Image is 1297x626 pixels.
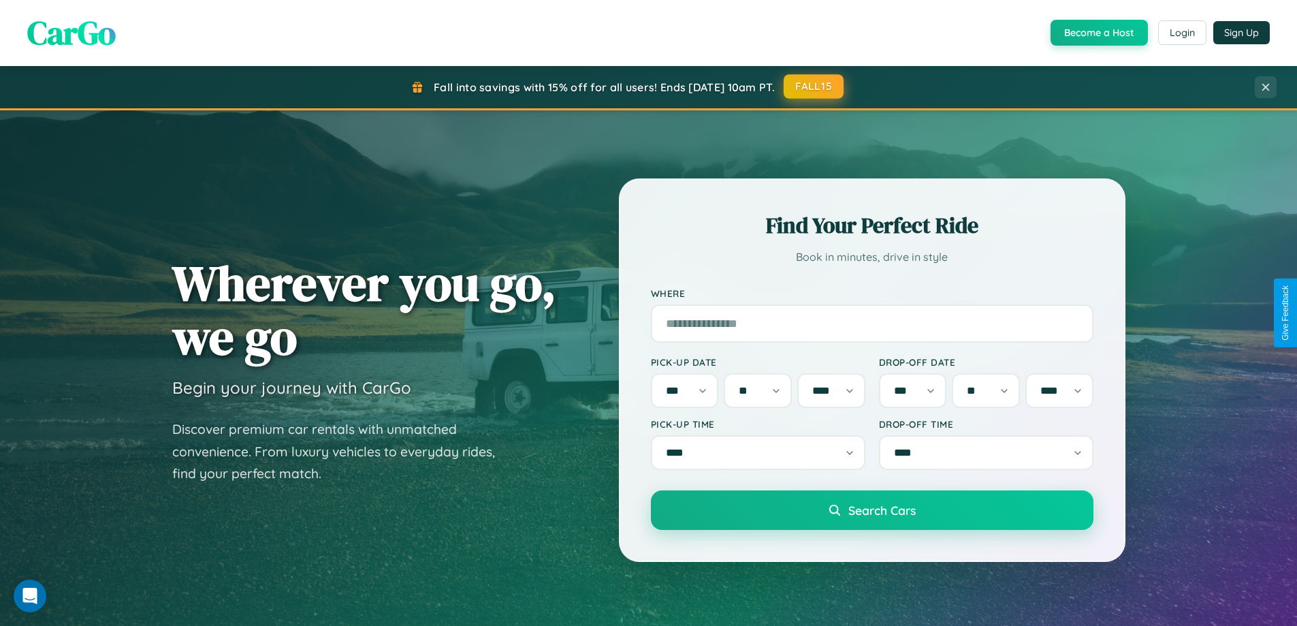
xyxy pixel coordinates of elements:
div: Give Feedback [1281,285,1290,341]
div: Open Intercom Messenger [14,580,46,612]
span: Fall into savings with 15% off for all users! Ends [DATE] 10am PT. [434,80,775,94]
label: Drop-off Date [879,356,1093,368]
p: Discover premium car rentals with unmatched convenience. From luxury vehicles to everyday rides, ... [172,418,513,485]
h1: Wherever you go, we go [172,256,556,364]
label: Pick-up Date [651,356,865,368]
button: FALL15 [784,74,844,99]
label: Where [651,287,1093,299]
p: Book in minutes, drive in style [651,247,1093,267]
label: Drop-off Time [879,418,1093,430]
button: Sign Up [1213,21,1270,44]
button: Become a Host [1051,20,1148,46]
span: CarGo [27,10,116,55]
label: Pick-up Time [651,418,865,430]
button: Login [1158,20,1206,45]
span: Search Cars [848,503,916,518]
button: Search Cars [651,490,1093,530]
h3: Begin your journey with CarGo [172,377,411,398]
h2: Find Your Perfect Ride [651,210,1093,240]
